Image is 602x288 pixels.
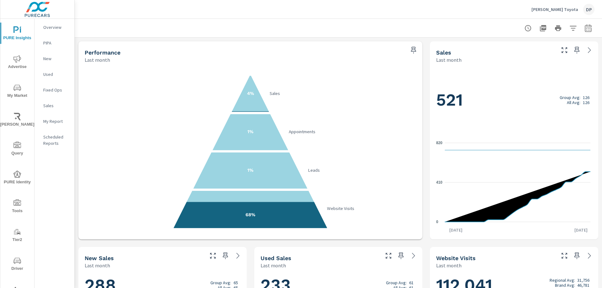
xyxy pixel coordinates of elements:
div: My Report [34,117,74,126]
h5: Website Visits [436,255,476,261]
span: Advertise [2,55,32,71]
p: PIPA [43,40,69,46]
text: 410 [436,180,442,185]
p: Sales [43,102,69,109]
p: My Report [43,118,69,124]
text: 68% [246,212,255,217]
h5: Sales [436,49,451,56]
p: 46,781 [577,283,589,288]
div: Sales [34,101,74,110]
span: [PERSON_NAME] [2,113,32,128]
a: See more details in report [584,251,594,261]
p: Last month [85,56,110,64]
p: Group Avg: [210,280,231,285]
p: Scheduled Reports [43,134,69,146]
p: Last month [261,262,286,269]
div: DP [583,4,594,15]
p: 126 [583,100,589,105]
text: Website Visits [327,206,355,211]
p: Last month [436,262,462,269]
a: See more details in report [233,251,243,261]
h1: 521 [436,89,592,111]
text: 0 [436,220,438,224]
div: PIPA [34,38,74,48]
h5: Used Sales [261,255,291,261]
p: Last month [85,262,110,269]
text: Sales [270,91,280,96]
p: Brand Avg: [555,283,575,288]
p: Group Avg: [560,95,580,100]
span: Save this to your personalized report [409,45,419,55]
h5: New Sales [85,255,114,261]
h5: Performance [85,49,120,56]
p: All Avg: [567,100,580,105]
p: New [43,55,69,62]
span: PURE Identity [2,170,32,186]
span: Save this to your personalized report [572,251,582,261]
p: [DATE] [570,227,592,233]
p: 61 [409,280,414,285]
text: Appointments [289,129,315,134]
div: Scheduled Reports [34,132,74,148]
div: Fixed Ops [34,85,74,95]
button: Make Fullscreen [559,45,569,55]
p: 126 [583,95,589,100]
text: 1% [247,129,253,134]
p: Regional Avg: [550,278,575,283]
p: 65 [234,280,238,285]
span: Save this to your personalized report [220,251,230,261]
button: "Export Report to PDF" [537,22,549,34]
button: Make Fullscreen [559,251,569,261]
p: Fixed Ops [43,87,69,93]
p: [DATE] [445,227,467,233]
text: 1% [247,167,253,173]
span: PURE Insights [2,26,32,42]
p: Used [43,71,69,77]
span: Query [2,142,32,157]
button: Print Report [552,22,564,34]
p: 31,756 [577,278,589,283]
p: Group Avg: [386,280,407,285]
text: 820 [436,141,442,145]
button: Select Date Range [582,22,594,34]
p: Last month [436,56,462,64]
p: Overview [43,24,69,30]
button: Make Fullscreen [383,251,393,261]
a: See more details in report [409,251,419,261]
a: See more details in report [584,45,594,55]
button: Make Fullscreen [208,251,218,261]
span: Driver [2,257,32,272]
div: Overview [34,23,74,32]
button: Apply Filters [567,22,579,34]
span: Tools [2,199,32,215]
text: 4% [247,91,254,96]
span: My Market [2,84,32,99]
p: [PERSON_NAME] Toyota [531,7,578,12]
text: Leads [308,167,320,173]
div: Used [34,70,74,79]
span: Save this to your personalized report [572,45,582,55]
div: New [34,54,74,63]
span: Tier2 [2,228,32,243]
span: Save this to your personalized report [396,251,406,261]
